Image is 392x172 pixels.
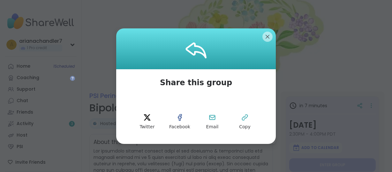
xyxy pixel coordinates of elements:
[198,108,227,136] button: Email
[239,124,251,130] span: Copy
[70,76,75,81] iframe: Spotlight
[140,124,155,130] span: Twitter
[152,69,240,96] span: Share this group
[133,108,162,136] button: twitter
[133,108,162,136] button: Twitter
[169,124,190,130] span: Facebook
[165,108,194,136] button: facebook
[165,108,194,136] button: Facebook
[206,124,219,130] span: Email
[230,108,259,136] button: Copy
